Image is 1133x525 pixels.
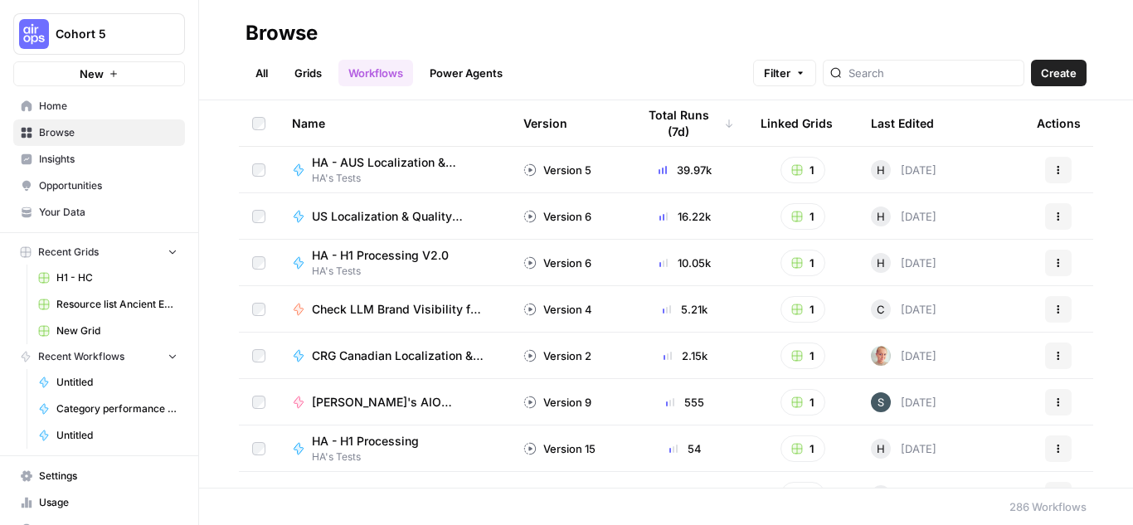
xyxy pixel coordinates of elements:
[39,125,177,140] span: Browse
[1031,60,1087,86] button: Create
[871,100,934,146] div: Last Edited
[636,208,734,225] div: 16.22k
[877,255,885,271] span: H
[877,301,885,318] span: C
[877,162,885,178] span: H
[292,348,497,364] a: CRG Canadian Localization & Quality Check
[636,100,734,146] div: Total Runs (7d)
[39,178,177,193] span: Opportunities
[312,171,497,186] span: HA's Tests
[636,162,734,178] div: 39.97k
[39,205,177,220] span: Your Data
[13,344,185,369] button: Recent Workflows
[636,348,734,364] div: 2.15k
[871,299,936,319] div: [DATE]
[38,245,99,260] span: Recent Grids
[1041,65,1077,81] span: Create
[871,346,891,366] img: tzy1lhuh9vjkl60ica9oz7c44fpn
[1009,498,1087,515] div: 286 Workflows
[56,401,177,416] span: Category performance analysis for .au
[871,253,936,273] div: [DATE]
[636,440,734,457] div: 54
[31,396,185,422] a: Category performance analysis for .au
[871,346,936,366] div: [DATE]
[56,375,177,390] span: Untitled
[780,296,825,323] button: 1
[31,369,185,396] a: Untitled
[312,348,484,364] span: CRG Canadian Localization & Quality Check
[523,348,591,364] div: Version 2
[292,154,497,186] a: HA - AUS Localization & Quality CheckHA's Tests
[871,485,936,505] div: [DATE]
[780,435,825,462] button: 1
[871,392,936,412] div: [DATE]
[312,394,484,411] span: [PERSON_NAME]'s AIO Snippet generator
[523,440,596,457] div: Version 15
[312,154,484,171] span: HA - AUS Localization & Quality Check
[13,119,185,146] a: Browse
[636,487,734,503] div: 15
[1037,100,1081,146] div: Actions
[19,19,49,49] img: Cohort 5 Logo
[56,323,177,338] span: New Grid
[312,247,449,264] span: HA - H1 Processing V2.0
[13,93,185,119] a: Home
[13,146,185,173] a: Insights
[80,66,104,82] span: New
[780,482,825,508] button: 1
[246,20,318,46] div: Browse
[312,264,462,279] span: HA's Tests
[312,433,419,450] span: HA - H1 Processing
[420,60,513,86] a: Power Agents
[292,433,497,464] a: HA - H1 ProcessingHA's Tests
[523,100,567,146] div: Version
[780,250,825,276] button: 1
[780,389,825,416] button: 1
[13,61,185,86] button: New
[780,343,825,369] button: 1
[764,65,790,81] span: Filter
[13,13,185,55] button: Workspace: Cohort 5
[31,265,185,291] a: H1 - HC
[39,469,177,484] span: Settings
[13,240,185,265] button: Recent Grids
[312,208,484,225] span: US Localization & Quality Check
[780,203,825,230] button: 1
[312,450,432,464] span: HA's Tests
[780,157,825,183] button: 1
[246,60,278,86] a: All
[878,487,885,503] span: A
[636,255,734,271] div: 10.05k
[38,349,124,364] span: Recent Workflows
[292,208,497,225] a: US Localization & Quality Check
[56,297,177,312] span: Resource list Ancient Egypt - Sheet1 (1).csv
[877,440,885,457] span: H
[56,26,156,42] span: Cohort 5
[292,394,497,411] a: [PERSON_NAME]'s AIO Snippet generator
[338,60,413,86] a: Workflows
[871,207,936,226] div: [DATE]
[292,487,497,503] a: Brand-Aligned Blog Builder - [PERSON_NAME]
[877,208,885,225] span: H
[761,100,833,146] div: Linked Grids
[292,100,497,146] div: Name
[292,301,497,318] a: Check LLM Brand Visibility for PAA Questions
[636,394,734,411] div: 555
[31,318,185,344] a: New Grid
[871,392,891,412] img: l7wc9lttar9mml2em7ssp1le7bvz
[13,489,185,516] a: Usage
[39,152,177,167] span: Insights
[13,463,185,489] a: Settings
[56,428,177,443] span: Untitled
[31,291,185,318] a: Resource list Ancient Egypt - Sheet1 (1).csv
[849,65,1017,81] input: Search
[312,301,484,318] span: Check LLM Brand Visibility for PAA Questions
[523,255,591,271] div: Version 6
[753,60,816,86] button: Filter
[13,199,185,226] a: Your Data
[56,270,177,285] span: H1 - HC
[31,422,185,449] a: Untitled
[523,394,591,411] div: Version 9
[523,487,591,503] div: Version 6
[523,208,591,225] div: Version 6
